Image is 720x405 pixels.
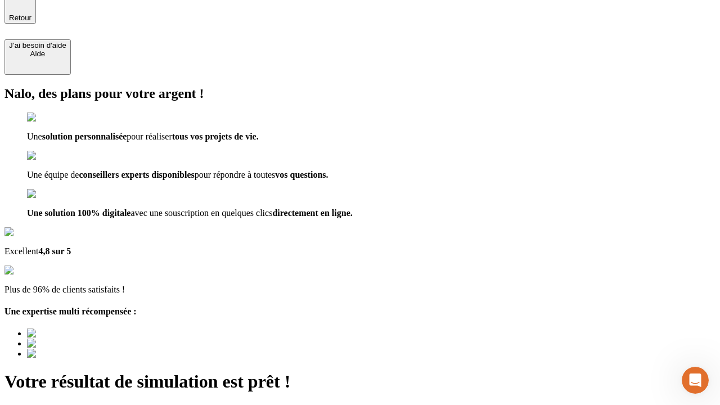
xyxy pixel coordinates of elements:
[272,208,352,218] span: directement en ligne.
[275,170,328,179] span: vos questions.
[27,349,131,359] img: Best savings advice award
[27,208,130,218] span: Une solution 100% digitale
[27,132,42,141] span: Une
[79,170,194,179] span: conseillers experts disponibles
[27,170,79,179] span: Une équipe de
[9,49,66,58] div: Aide
[27,339,131,349] img: Best savings advice award
[4,246,38,256] span: Excellent
[4,307,715,317] h4: Une expertise multi récompensée :
[4,39,71,75] button: J’ai besoin d'aideAide
[127,132,172,141] span: pour réaliser
[682,367,709,394] iframe: Intercom live chat
[42,132,127,141] span: solution personnalisée
[27,328,131,339] img: Best savings advice award
[4,86,715,101] h2: Nalo, des plans pour votre argent !
[9,13,31,22] span: Retour
[4,227,70,237] img: Google Review
[172,132,259,141] span: tous vos projets de vie.
[9,41,66,49] div: J’ai besoin d'aide
[4,371,715,392] h1: Votre résultat de simulation est prêt !
[27,112,75,123] img: checkmark
[130,208,272,218] span: avec une souscription en quelques clics
[4,265,60,276] img: reviews stars
[4,285,715,295] p: Plus de 96% de clients satisfaits !
[27,151,75,161] img: checkmark
[27,189,75,199] img: checkmark
[195,170,276,179] span: pour répondre à toutes
[38,246,71,256] span: 4,8 sur 5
